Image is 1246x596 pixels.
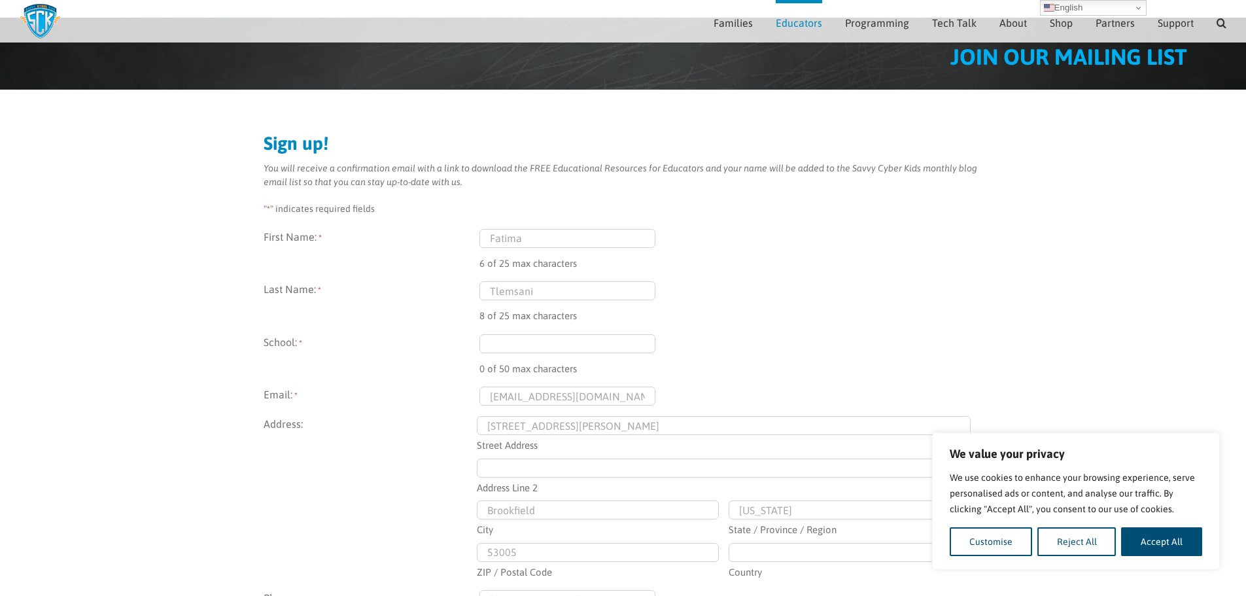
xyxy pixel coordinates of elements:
[729,519,971,538] label: State / Province / Region
[932,18,977,28] span: Tech Talk
[264,163,977,187] em: You will receive a confirmation email with a link to download the FREE Educational Resources for ...
[999,18,1027,28] span: About
[1121,527,1202,556] button: Accept All
[264,416,479,432] legend: Address:
[1050,18,1073,28] span: Shop
[264,387,479,406] label: Email:
[264,229,479,272] label: First Name:
[776,18,822,28] span: Educators
[479,300,983,324] div: 8 of 25 max characters
[264,202,983,216] p: " " indicates required fields
[479,248,983,272] div: 6 of 25 max characters
[477,435,971,453] label: Street Address
[950,44,1187,69] span: JOIN OUR MAILING LIST
[1037,527,1116,556] button: Reject All
[477,519,719,538] label: City
[477,562,719,580] label: ZIP / Postal Code
[1044,3,1054,13] img: en
[845,18,909,28] span: Programming
[264,281,479,324] label: Last Name:
[729,562,971,580] label: Country
[1158,18,1194,28] span: Support
[264,334,479,377] label: School:
[950,527,1032,556] button: Customise
[264,134,983,152] h2: Sign up!
[479,353,983,377] div: 0 of 50 max characters
[477,478,971,496] label: Address Line 2
[950,470,1202,517] p: We use cookies to enhance your browsing experience, serve personalised ads or content, and analys...
[20,3,61,39] img: Savvy Cyber Kids Logo
[1096,18,1135,28] span: Partners
[950,446,1202,462] p: We value your privacy
[714,18,753,28] span: Families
